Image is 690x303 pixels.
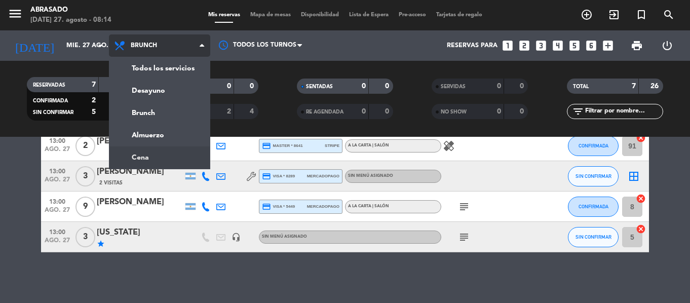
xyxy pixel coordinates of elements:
strong: 0 [362,83,366,90]
span: SIN CONFIRMAR [576,234,611,240]
strong: 26 [650,83,661,90]
strong: 0 [227,83,231,90]
i: credit_card [262,172,271,181]
strong: 4 [250,108,256,115]
i: healing [443,140,455,152]
span: 9 [75,197,95,217]
strong: 2 [227,108,231,115]
span: CONFIRMADA [33,98,68,103]
span: TOTAL [573,84,589,89]
i: search [663,9,675,21]
strong: 5 [92,108,96,116]
i: filter_list [572,105,584,118]
span: 2 [75,136,95,156]
span: ago. 27 [45,237,70,249]
strong: 2 [92,97,96,104]
strong: 0 [497,83,501,90]
i: border_all [628,170,640,182]
span: Sin menú asignado [262,235,307,239]
div: Abrasado [30,5,111,15]
i: looks_one [501,39,514,52]
i: headset_mic [232,233,241,242]
strong: 7 [632,83,636,90]
i: looks_5 [568,39,581,52]
div: [PERSON_NAME] [97,165,183,178]
span: A la carta | Salón [348,143,389,147]
i: looks_6 [585,39,598,52]
div: LOG OUT [652,30,682,61]
strong: 7 [92,81,96,88]
i: cancel [636,194,646,204]
span: Mis reservas [203,12,245,18]
i: cancel [636,224,646,234]
span: Brunch [131,42,157,49]
a: Desayuno [109,80,210,102]
span: RESERVADAS [33,83,65,88]
div: [US_STATE] [97,226,183,239]
i: credit_card [262,141,271,150]
span: 2 Visitas [99,179,123,187]
span: stripe [325,142,339,149]
strong: 0 [385,83,391,90]
button: menu [8,6,23,25]
button: CONFIRMADA [568,197,619,217]
a: Cena [109,146,210,169]
span: Pre-acceso [394,12,431,18]
span: 3 [75,227,95,247]
i: looks_two [518,39,531,52]
span: Sin menú asignado [348,174,393,178]
span: mercadopago [307,203,339,210]
i: subject [458,231,470,243]
i: star [97,240,105,248]
span: A la carta | Salón [348,204,389,208]
i: looks_3 [534,39,548,52]
span: ago. 27 [45,207,70,218]
span: master * 8641 [262,141,303,150]
button: CONFIRMADA [568,136,619,156]
i: menu [8,6,23,21]
span: Lista de Espera [344,12,394,18]
span: 13:00 [45,225,70,237]
button: SIN CONFIRMAR [568,227,619,247]
i: power_settings_new [661,40,673,52]
strong: 0 [520,83,526,90]
i: [DATE] [8,34,61,57]
span: visa * 8289 [262,172,295,181]
span: SIN CONFIRMAR [33,110,73,115]
a: Todos los servicios [109,57,210,80]
strong: 0 [250,83,256,90]
button: SIN CONFIRMAR [568,166,619,186]
i: credit_card [262,202,271,211]
span: CONFIRMADA [579,204,608,209]
div: [DATE] 27. agosto - 08:14 [30,15,111,25]
a: Brunch [109,102,210,124]
span: RE AGENDADA [306,109,343,115]
span: 3 [75,166,95,186]
div: [PERSON_NAME] [97,196,183,209]
strong: 0 [497,108,501,115]
span: 13:00 [45,165,70,176]
i: arrow_drop_down [94,40,106,52]
strong: 0 [385,108,391,115]
a: Almuerzo [109,124,210,146]
span: print [631,40,643,52]
span: SERVIDAS [441,84,466,89]
i: turned_in_not [635,9,647,21]
span: mercadopago [307,173,339,179]
span: 13:00 [45,134,70,146]
span: SENTADAS [306,84,333,89]
span: Reservas para [447,42,497,49]
span: Mapa de mesas [245,12,296,18]
span: 13:00 [45,195,70,207]
i: add_box [601,39,615,52]
span: NO SHOW [441,109,467,115]
span: Disponibilidad [296,12,344,18]
span: CONFIRMADA [579,143,608,148]
strong: 0 [520,108,526,115]
i: subject [458,201,470,213]
div: [PERSON_NAME] [97,135,183,148]
input: Filtrar por nombre... [584,106,663,117]
span: ago. 27 [45,176,70,188]
i: exit_to_app [608,9,620,21]
strong: 0 [362,108,366,115]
